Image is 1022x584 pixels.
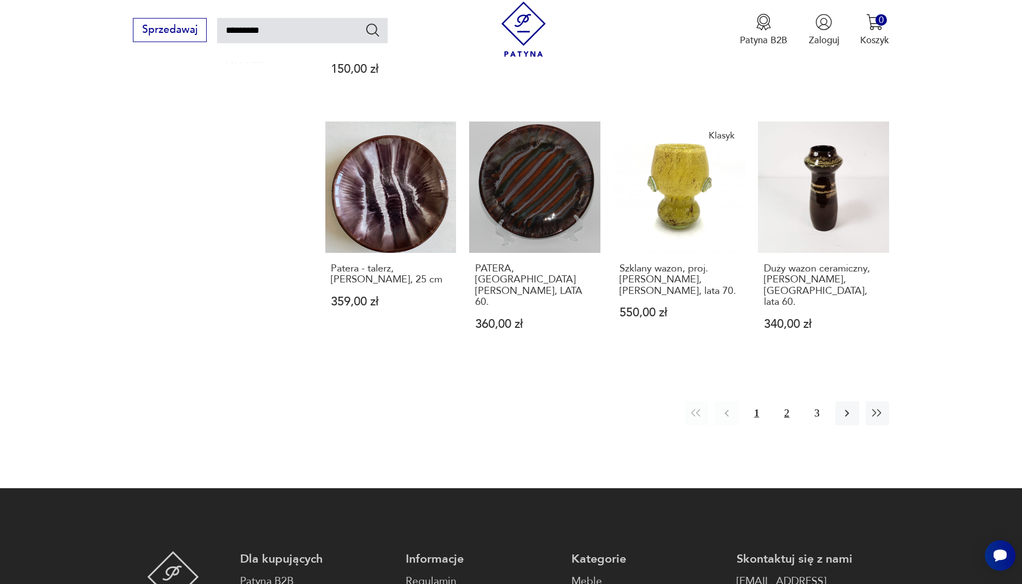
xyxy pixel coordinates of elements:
[620,263,739,297] h3: Szklany wazon, proj. [PERSON_NAME], [PERSON_NAME], lata 70.
[985,540,1015,571] iframe: Smartsupp widget button
[133,18,207,42] button: Sprzedawaj
[614,122,745,356] a: KlasykSzklany wazon, proj. Wiesław Sawczuk, Łysa Góra, lata 70.Szklany wazon, proj. [PERSON_NAME]...
[740,14,787,47] a: Ikona medaluPatyna B2B
[475,263,594,308] h3: PATERA, [GEOGRAPHIC_DATA][PERSON_NAME], LATA 60.
[620,307,739,319] p: 550,00 zł
[740,34,787,47] p: Patyna B2B
[740,14,787,47] button: Patyna B2B
[737,551,889,567] p: Skontaktuj się z nami
[758,122,889,356] a: Duży wazon ceramiczny, Łysa Góra, Polska, lata 60.Duży wazon ceramiczny, [PERSON_NAME], [GEOGRAPH...
[745,401,768,425] button: 1
[331,263,450,286] h3: Patera - talerz, [PERSON_NAME], 25 cm
[240,551,393,567] p: Dla kupujących
[133,26,207,35] a: Sprzedawaj
[775,401,798,425] button: 2
[755,14,772,31] img: Ikona medalu
[365,22,381,38] button: Szukaj
[815,14,832,31] img: Ikonka użytkownika
[406,551,558,567] p: Informacje
[331,296,450,308] p: 359,00 zł
[805,401,828,425] button: 3
[571,551,724,567] p: Kategorie
[764,319,883,330] p: 340,00 zł
[809,14,839,47] button: Zaloguj
[325,122,457,356] a: Patera - talerz, Łysa Góra, 25 cmPatera - talerz, [PERSON_NAME], 25 cm359,00 zł
[860,14,889,47] button: 0Koszyk
[496,2,551,57] img: Patyna - sklep z meblami i dekoracjami vintage
[860,34,889,47] p: Koszyk
[469,122,600,356] a: PATERA, KAMIONKA ŁYSA GÓRA, LATA 60.PATERA, [GEOGRAPHIC_DATA][PERSON_NAME], LATA 60.360,00 zł
[866,14,883,31] img: Ikona koszyka
[809,34,839,47] p: Zaloguj
[875,14,887,26] div: 0
[475,319,594,330] p: 360,00 zł
[764,263,883,308] h3: Duży wazon ceramiczny, [PERSON_NAME], [GEOGRAPHIC_DATA], lata 60.
[331,63,450,75] p: 150,00 zł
